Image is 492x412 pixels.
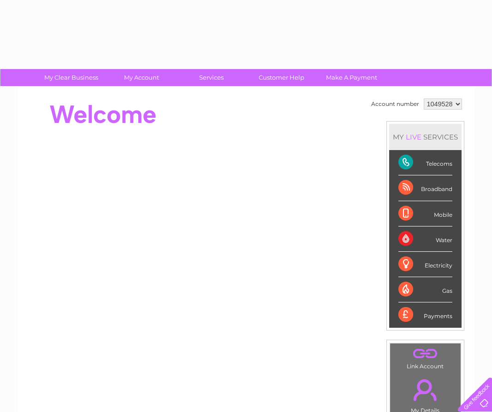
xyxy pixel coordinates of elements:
div: Payments [398,302,452,327]
div: Electricity [398,252,452,277]
a: My Account [103,69,179,86]
div: Telecoms [398,150,452,175]
div: Broadband [398,175,452,201]
div: Water [398,226,452,252]
a: . [392,374,458,406]
a: Make A Payment [314,69,390,86]
td: Link Account [390,343,461,372]
a: My Clear Business [33,69,109,86]
div: LIVE [404,133,423,141]
div: MY SERVICES [389,124,462,150]
a: Services [173,69,249,86]
a: Customer Help [243,69,320,86]
div: Mobile [398,201,452,226]
div: Gas [398,277,452,302]
td: Account number [369,96,421,112]
a: . [392,346,458,362]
